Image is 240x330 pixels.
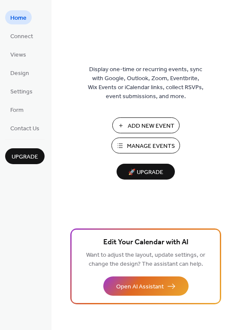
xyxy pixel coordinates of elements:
[5,121,45,135] a: Contact Us
[112,117,180,133] button: Add New Event
[10,124,39,133] span: Contact Us
[5,47,31,61] a: Views
[5,148,45,164] button: Upgrade
[5,10,32,24] a: Home
[103,276,189,296] button: Open AI Assistant
[10,106,24,115] span: Form
[103,237,189,249] span: Edit Your Calendar with AI
[88,65,204,101] span: Display one-time or recurring events, sync with Google, Outlook, Zoom, Eventbrite, Wix Events or ...
[5,102,29,117] a: Form
[116,282,164,291] span: Open AI Assistant
[122,167,170,178] span: 🚀 Upgrade
[10,87,33,96] span: Settings
[12,153,38,162] span: Upgrade
[5,29,38,43] a: Connect
[10,14,27,23] span: Home
[127,142,175,151] span: Manage Events
[128,122,174,131] span: Add New Event
[10,51,26,60] span: Views
[5,84,38,98] a: Settings
[117,164,175,180] button: 🚀 Upgrade
[10,32,33,41] span: Connect
[86,249,205,270] span: Want to adjust the layout, update settings, or change the design? The assistant can help.
[111,138,180,153] button: Manage Events
[5,66,34,80] a: Design
[10,69,29,78] span: Design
